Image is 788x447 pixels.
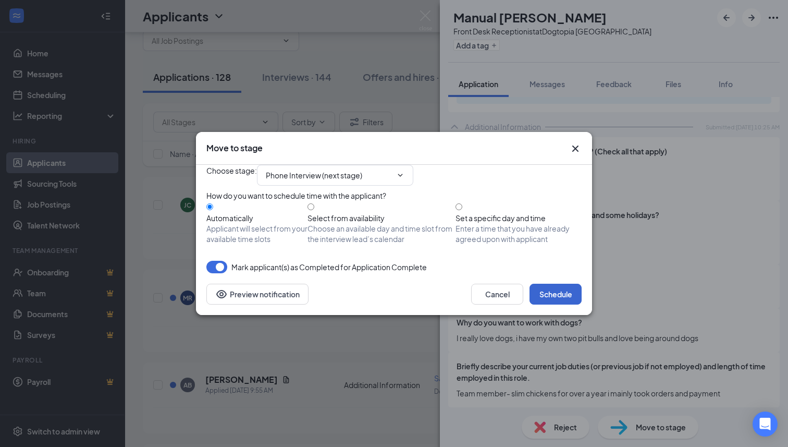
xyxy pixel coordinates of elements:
[206,284,309,305] button: Preview notificationEye
[206,213,307,223] div: Automatically
[206,142,263,154] h3: Move to stage
[455,213,582,223] div: Set a specific day and time
[569,142,582,155] button: Close
[569,142,582,155] svg: Cross
[206,223,307,244] span: Applicant will select from your available time slots
[307,223,455,244] span: Choose an available day and time slot from the interview lead’s calendar
[215,288,228,300] svg: Eye
[753,412,778,437] div: Open Intercom Messenger
[206,190,582,201] div: How do you want to schedule time with the applicant?
[206,165,257,186] span: Choose stage :
[530,284,582,305] button: Schedule
[471,284,523,305] button: Cancel
[455,223,582,244] span: Enter a time that you have already agreed upon with applicant
[307,213,455,223] div: Select from availability
[231,261,427,273] span: Mark applicant(s) as Completed for Application Complete
[396,171,404,179] svg: ChevronDown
